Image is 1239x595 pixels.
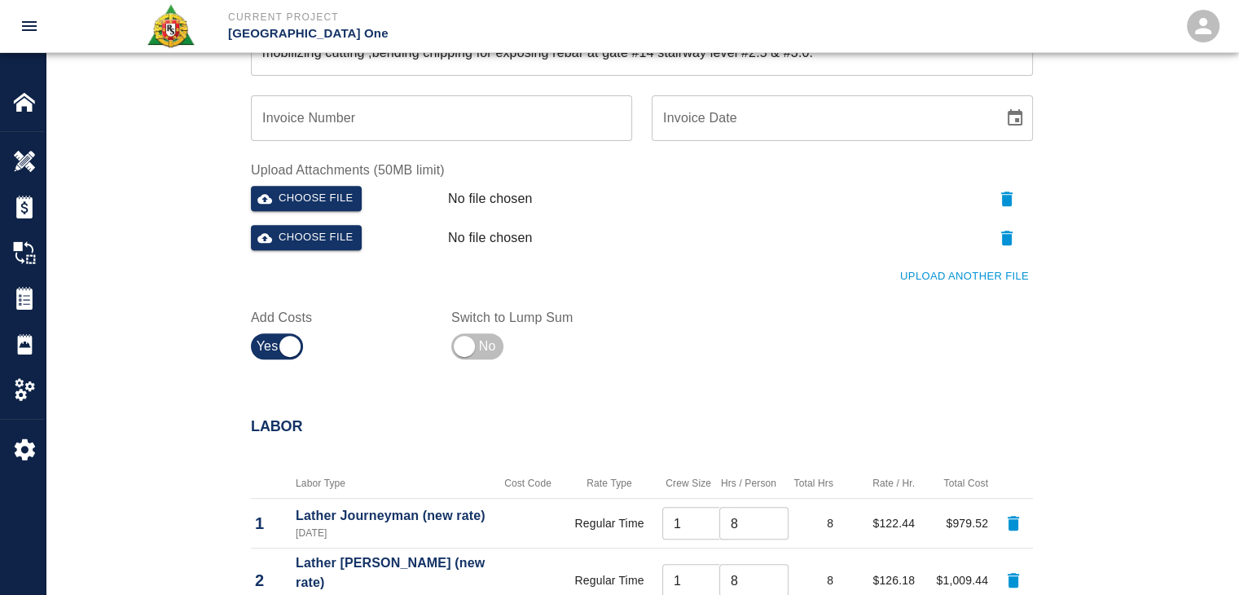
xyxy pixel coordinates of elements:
[999,102,1031,134] button: Choose date
[715,469,780,499] th: Hrs / Person
[251,225,362,250] button: Choose file
[296,526,491,540] p: [DATE]
[228,10,708,24] p: Current Project
[652,95,992,141] input: mm/dd/yyyy
[10,7,49,46] button: open drawer
[255,568,288,593] p: 2
[296,553,491,593] p: Lather [PERSON_NAME] (new rate)
[292,469,495,499] th: Labor Type
[451,308,632,327] label: Switch to Lump Sum
[1158,517,1239,595] iframe: Chat Widget
[560,469,658,499] th: Rate Type
[919,499,992,549] td: $979.52
[837,499,919,549] td: $122.44
[780,469,837,499] th: Total Hrs
[780,499,837,549] td: 8
[146,3,196,49] img: Roger & Sons Concrete
[251,418,1033,436] h2: Labor
[228,24,708,43] p: [GEOGRAPHIC_DATA] One
[255,511,288,535] p: 1
[251,161,1033,179] label: Upload Attachments (50MB limit)
[495,469,560,499] th: Cost Code
[251,186,362,211] button: Choose file
[296,506,491,526] p: Lather Journeyman (new rate)
[837,469,919,499] th: Rate / Hr.
[658,469,715,499] th: Crew Size
[560,499,658,549] td: Regular Time
[896,264,1033,289] button: Upload Another File
[919,469,992,499] th: Total Cost
[251,308,432,327] label: Add Costs
[448,189,533,209] p: No file chosen
[448,228,533,248] p: No file chosen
